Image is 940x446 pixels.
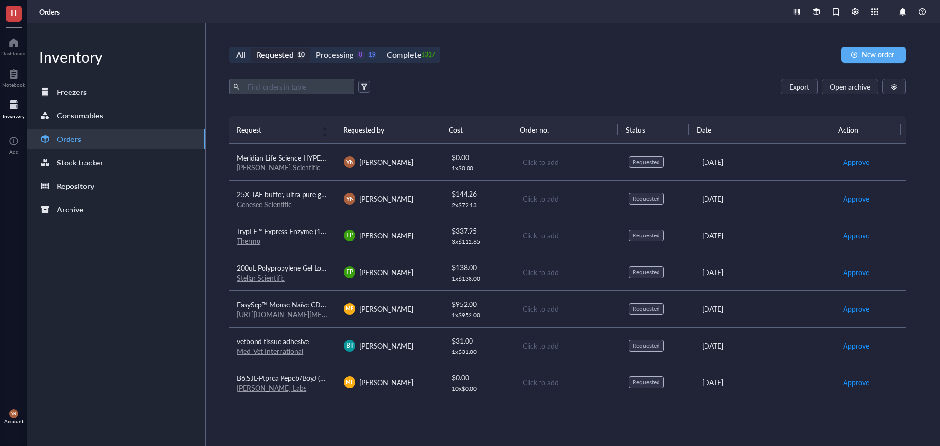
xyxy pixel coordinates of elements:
td: Click to add [514,290,621,327]
div: $ 138.00 [452,262,507,273]
div: $ 144.26 [452,188,507,199]
div: $ 0.00 [452,372,507,383]
div: Inventory [27,47,205,67]
div: 19 [368,51,376,59]
span: YN [346,158,353,166]
th: Status [618,116,688,143]
span: New order [862,50,894,58]
span: EP [346,231,353,240]
button: Approve [843,301,869,317]
div: Requested [633,268,660,276]
div: Genesee Scientific [237,200,328,209]
a: Notebook [2,66,25,88]
div: Click to add [523,267,613,278]
div: Inventory [3,113,24,119]
div: Consumables [57,109,103,122]
a: Stock tracker [27,153,205,172]
span: [PERSON_NAME] [359,267,413,277]
td: Click to add [514,254,621,290]
span: Approve [843,340,869,351]
div: [DATE] [702,267,827,278]
button: New order [841,47,906,63]
span: Approve [843,230,869,241]
div: Repository [57,179,94,193]
div: Click to add [523,193,613,204]
a: Stellar Scientific [237,273,285,282]
span: BT [346,341,353,350]
th: Action [830,116,901,143]
div: Requested [633,195,660,203]
div: [DATE] [702,377,827,388]
div: Freezers [57,85,87,99]
div: segmented control [229,47,440,63]
div: [DATE] [702,230,827,241]
span: Approve [843,193,869,204]
div: Notebook [2,82,25,88]
span: Approve [843,157,869,167]
span: YN [11,412,16,416]
a: Inventory [3,97,24,119]
div: Requested [633,232,660,239]
button: Approve [843,375,869,390]
span: Approve [843,304,869,314]
span: EasySep™ Mouse Naïve CD8+ [MEDICAL_DATA] Isolation Kit [237,300,423,309]
div: [DATE] [702,304,827,314]
span: 200uL Polypropylene Gel Loading Tips For Universal Pipettes, RNase and DNase Free, Sterile, Round... [237,263,630,273]
div: Requested [633,305,660,313]
span: Meridian Life Science HYPERLADDER IV 100 LANES [237,153,397,163]
span: MP [346,378,353,386]
button: Open archive [822,79,878,94]
div: Click to add [523,340,613,351]
span: H [11,6,17,19]
div: Account [4,418,23,424]
span: Export [789,83,809,91]
td: Click to add [514,180,621,217]
div: Stock tracker [57,156,103,169]
button: Approve [843,228,869,243]
div: Requested [257,48,294,62]
a: [PERSON_NAME] Labs [237,383,306,393]
button: Approve [843,338,869,353]
span: Approve [843,267,869,278]
span: [PERSON_NAME] [359,377,413,387]
span: Approve [843,377,869,388]
div: Processing [316,48,353,62]
span: [PERSON_NAME] [359,157,413,167]
div: [DATE] [702,193,827,204]
span: [PERSON_NAME] [359,231,413,240]
span: Request [237,124,316,135]
div: 1 x $ 0.00 [452,164,507,172]
span: TrypLE™ Express Enzyme (1X), no [MEDICAL_DATA] red [237,226,406,236]
div: 1317 [424,51,433,59]
a: Orders [27,129,205,149]
a: Dashboard [1,35,26,56]
div: Click to add [523,304,613,314]
td: Click to add [514,327,621,364]
div: 10 [297,51,305,59]
div: 1 x $ 138.00 [452,275,507,282]
div: Click to add [523,230,613,241]
div: [DATE] [702,157,827,167]
th: Requested by [335,116,442,143]
div: Click to add [523,157,613,167]
th: Request [229,116,335,143]
a: Archive [27,200,205,219]
div: Requested [633,342,660,350]
div: Requested [633,158,660,166]
div: 1 x $ 952.00 [452,311,507,319]
div: All [236,48,246,62]
td: Click to add [514,144,621,181]
a: Consumables [27,106,205,125]
a: Freezers [27,82,205,102]
a: Thermo [237,236,260,246]
div: Complete [387,48,421,62]
div: Orders [57,132,81,146]
div: 3 x $ 112.65 [452,238,507,246]
button: Approve [843,154,869,170]
span: EP [346,268,353,277]
a: Med-Vet International [237,346,303,356]
button: Approve [843,264,869,280]
span: Open archive [830,83,870,91]
span: [PERSON_NAME] [359,341,413,351]
a: Repository [27,176,205,196]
